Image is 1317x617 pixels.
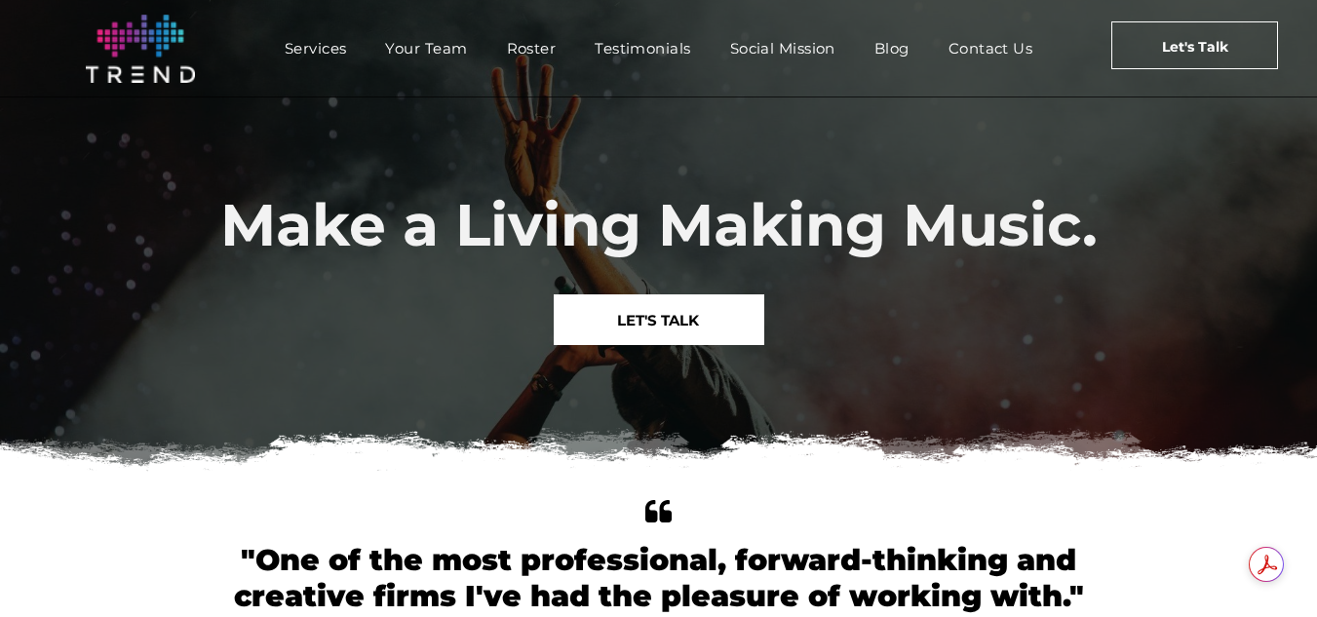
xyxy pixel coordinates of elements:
[86,15,195,83] img: logo
[855,34,929,62] a: Blog
[575,34,710,62] a: Testimonials
[220,189,1098,260] span: Make a Living Making Music.
[366,34,486,62] a: Your Team
[554,294,764,345] a: LET'S TALK
[1111,21,1278,69] a: Let's Talk
[265,34,367,62] a: Services
[929,34,1053,62] a: Contact Us
[487,34,576,62] a: Roster
[234,542,1084,614] font: "One of the most professional, forward-thinking and creative firms I've had the pleasure of worki...
[711,34,855,62] a: Social Mission
[1162,22,1228,71] span: Let's Talk
[617,295,699,345] span: LET'S TALK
